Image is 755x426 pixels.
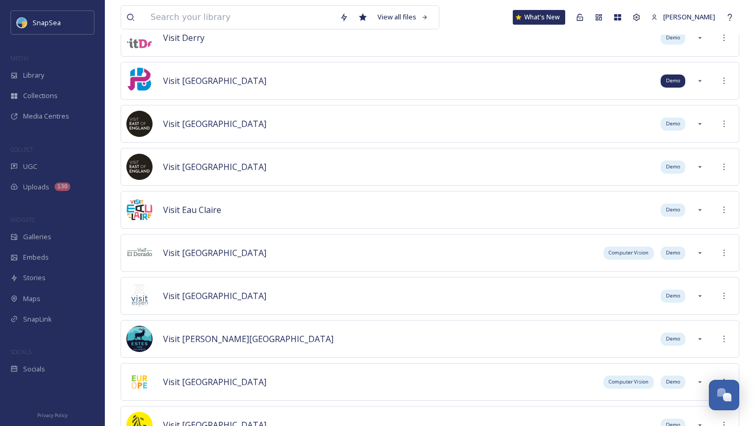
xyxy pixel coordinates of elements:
[37,412,68,419] span: Privacy Policy
[163,75,266,87] span: Visit [GEOGRAPHIC_DATA]
[666,378,680,386] span: Demo
[23,162,37,172] span: UGC
[10,145,33,153] span: COLLECT
[163,376,266,388] span: Visit [GEOGRAPHIC_DATA]
[513,10,565,25] a: What's New
[126,369,153,395] img: KZA3ChyB_400x400.jpg
[609,378,649,386] span: Computer Vision
[666,163,680,171] span: Demo
[37,408,68,421] a: Privacy Policy
[666,120,680,127] span: Demo
[23,294,40,304] span: Maps
[126,283,153,309] img: EMG_Visit_Essen_Logo_0800_1zu2.jpg
[709,380,739,410] button: Open Chat
[55,183,70,191] div: 130
[23,314,52,324] span: SnapLink
[666,77,680,84] span: Demo
[126,240,153,266] img: 1xTLBLiN_400x400.jpg
[163,161,266,173] span: Visit [GEOGRAPHIC_DATA]
[145,6,335,29] input: Search your library
[23,252,49,262] span: Embeds
[666,292,680,300] span: Demo
[126,25,153,51] img: logo_overlay.png
[666,335,680,343] span: Demo
[372,7,434,27] a: View all files
[163,204,221,216] span: Visit Eau Claire
[10,348,31,356] span: SOCIALS
[23,232,51,242] span: Galleries
[33,18,61,27] span: SnapSea
[126,68,153,94] img: Visit_Dubai.svg
[126,326,153,352] img: estes.png
[646,7,720,27] a: [PERSON_NAME]
[163,290,266,302] span: Visit [GEOGRAPHIC_DATA]
[163,32,204,44] span: Visit Derry
[663,12,715,22] span: [PERSON_NAME]
[163,333,333,345] span: Visit [PERSON_NAME][GEOGRAPHIC_DATA]
[163,118,266,130] span: Visit [GEOGRAPHIC_DATA]
[23,91,58,101] span: Collections
[23,273,46,283] span: Stories
[126,154,153,180] img: lI5GLxSC_400x400.jpg
[23,70,44,80] span: Library
[10,216,35,223] span: WIDGETS
[163,247,266,259] span: Visit [GEOGRAPHIC_DATA]
[666,34,680,41] span: Demo
[23,182,49,192] span: Uploads
[23,364,45,374] span: Socials
[17,17,27,28] img: snapsea-logo.png
[126,111,153,137] img: lI5GLxSC_400x400.jpg
[666,206,680,214] span: Demo
[126,197,153,223] img: logo_2__86a72037-4b13-40ac-bc5e-73f26925e10c.png
[609,249,649,257] span: Computer Vision
[10,54,29,62] span: MEDIA
[23,111,69,121] span: Media Centres
[666,249,680,257] span: Demo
